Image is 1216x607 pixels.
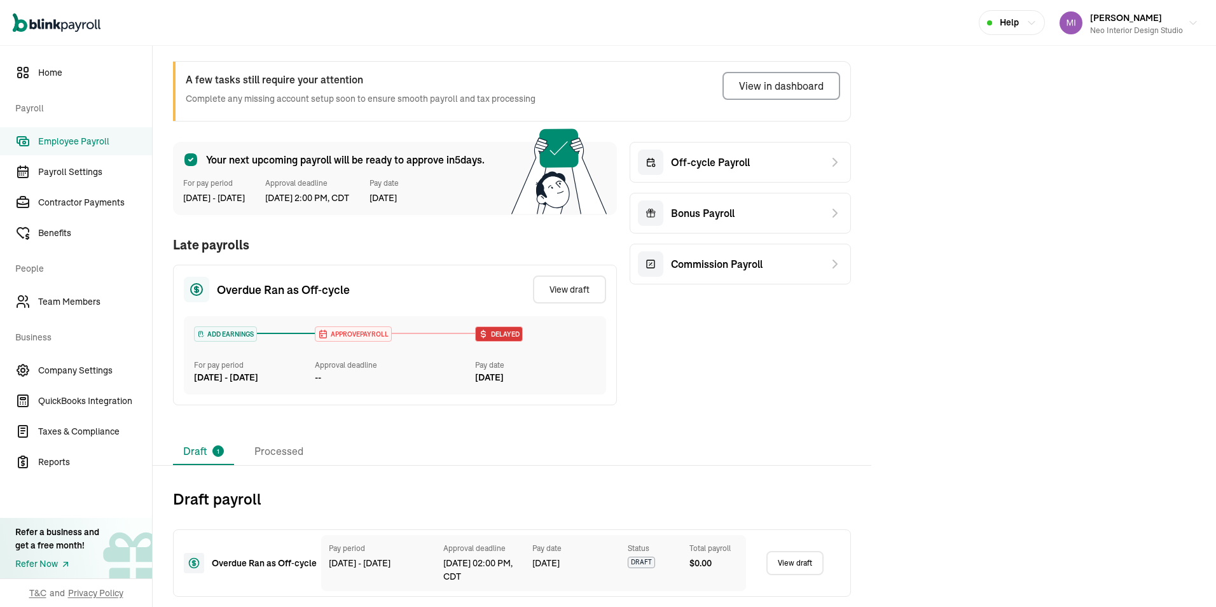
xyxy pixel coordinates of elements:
[13,4,100,41] nav: Global
[329,557,431,570] div: [DATE] - [DATE]
[739,78,824,94] div: View in dashboard
[173,438,234,465] li: Draft
[1054,7,1203,39] button: [PERSON_NAME]Neo Interior Design Studio
[1004,470,1216,607] iframe: Chat Widget
[628,543,677,554] div: Status
[671,155,750,170] span: Off-cycle Payroll
[217,447,219,456] span: 1
[265,178,349,189] span: Approval deadline
[183,192,245,205] span: [DATE] - [DATE]
[15,318,144,354] span: Business
[38,425,152,438] span: Taxes & Compliance
[194,359,315,371] div: For pay period
[265,192,349,205] span: [DATE] 2:00 PM, CDT
[328,330,389,339] span: APPROVE PAYROLL
[15,89,144,125] span: Payroll
[315,371,321,384] div: --
[186,72,535,87] h3: A few tasks still require your attention
[1090,25,1183,36] div: Neo Interior Design Studio
[443,557,520,583] div: [DATE] 02:00 PM, CDT
[488,330,520,339] span: Delayed
[549,283,590,296] div: View draft
[38,456,152,469] span: Reports
[38,165,152,179] span: Payroll Settings
[38,364,152,377] span: Company Settings
[979,10,1045,35] button: Help
[173,489,851,509] h2: Draft payroll
[532,543,615,554] div: Pay date
[766,551,824,575] a: View draft
[173,235,249,255] h1: Late payrolls
[1000,16,1019,29] span: Help
[183,178,245,189] span: For pay period
[329,543,431,554] div: Pay period
[15,557,99,571] a: Refer Now
[244,438,314,465] li: Processed
[15,249,144,285] span: People
[671,256,763,272] span: Commission Payroll
[370,178,399,189] span: Pay date
[315,359,471,371] div: Approval deadline
[532,557,615,570] div: [DATE]
[206,152,485,167] span: Your next upcoming payroll will be ready to approve in 5 days.
[722,72,840,100] button: View in dashboard
[1090,12,1162,24] span: [PERSON_NAME]
[212,557,301,570] div: Overdue Ran as Off‑cycle
[689,557,712,570] span: $ 0.00
[38,196,152,209] span: Contractor Payments
[533,276,606,303] button: View draft
[15,526,99,552] div: Refer a business and get a free month!
[475,359,596,371] div: Pay date
[38,394,152,408] span: QuickBooks Integration
[443,543,520,554] div: Approval deadline
[38,295,152,309] span: Team Members
[29,587,46,599] span: T&C
[370,192,399,205] span: [DATE]
[217,281,350,298] span: Overdue Ran as Off‑cycle
[68,587,123,599] span: Privacy Policy
[38,227,152,240] span: Benefits
[186,92,535,106] p: Complete any missing account setup soon to ensure smooth payroll and tax processing
[671,206,735,221] span: Bonus Payroll
[195,327,256,341] div: ADD EARNINGS
[475,371,596,384] div: [DATE]
[689,543,738,554] div: Total payroll
[38,66,152,80] span: Home
[628,557,655,568] span: DRAFT
[38,135,152,148] span: Employee Payroll
[194,371,315,384] div: [DATE] - [DATE]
